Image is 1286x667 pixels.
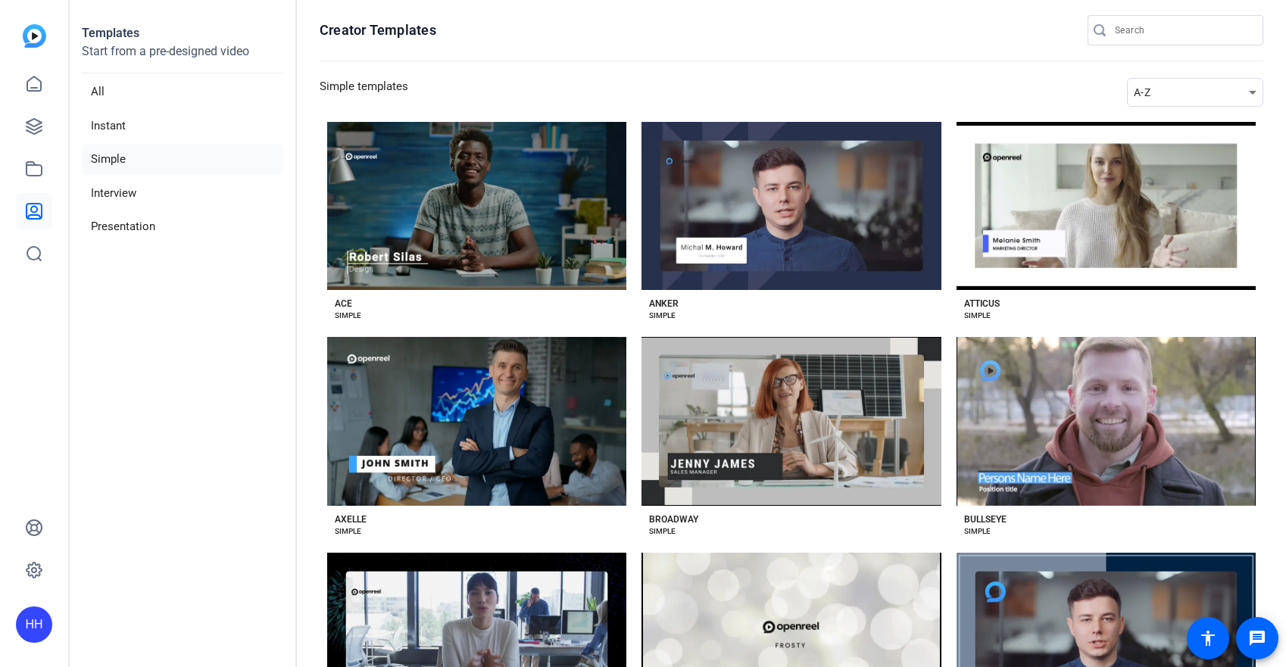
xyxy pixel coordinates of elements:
li: Interview [82,178,283,209]
div: SIMPLE [335,310,361,322]
h1: Creator Templates [320,21,436,39]
div: AXELLE [335,513,367,525]
div: SIMPLE [649,310,676,322]
h3: Simple templates [320,78,408,107]
p: Start from a pre-designed video [82,42,283,73]
li: Presentation [82,211,283,242]
li: All [82,76,283,108]
button: Template image [957,122,1256,290]
button: Template image [641,337,941,505]
div: ATTICUS [964,298,1000,310]
button: Template image [641,122,941,290]
span: A-Z [1134,86,1150,98]
button: Template image [957,337,1256,505]
button: Template image [327,337,626,505]
div: ACE [335,298,352,310]
div: HH [16,606,52,643]
mat-icon: message [1248,629,1266,647]
div: SIMPLE [649,525,676,538]
li: Instant [82,111,283,142]
button: Template image [327,122,626,290]
strong: Templates [82,26,139,40]
img: blue-gradient.svg [23,24,46,48]
mat-icon: accessibility [1199,629,1217,647]
div: SIMPLE [964,525,991,538]
div: SIMPLE [964,310,991,322]
div: SIMPLE [335,525,361,538]
li: Simple [82,144,283,175]
div: BROADWAY [649,513,698,525]
input: Search [1115,21,1251,39]
div: ANKER [649,298,679,310]
div: BULLSEYE [964,513,1007,525]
